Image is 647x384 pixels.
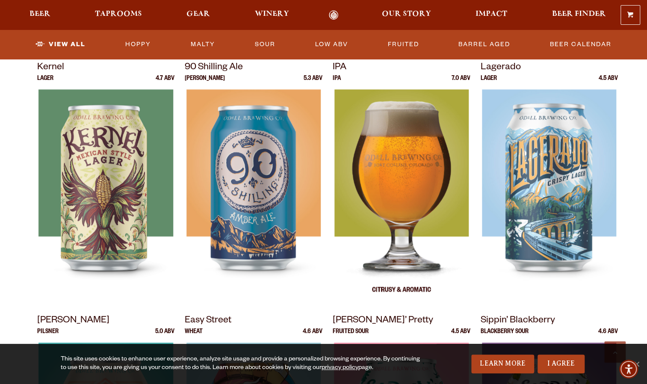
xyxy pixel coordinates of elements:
p: 4.5 ABV [451,329,470,343]
p: [PERSON_NAME] [37,313,175,329]
span: Our Story [382,11,431,18]
p: 7.0 ABV [451,76,470,89]
div: Accessibility Menu [619,360,638,378]
a: privacy policy [322,365,358,372]
p: Sippin’ Blackberry [480,313,618,329]
p: [PERSON_NAME]’ Pretty [333,313,470,329]
a: Barrel Aged [455,35,514,54]
a: Beer Finder [546,10,611,20]
img: 90 Shilling Ale [186,89,321,303]
p: IPA [333,60,470,76]
p: 5.0 ABV [155,329,174,343]
a: Lagerado Lager 4.5 ABV Lagerado Lagerado [480,60,618,303]
a: Low ABV [311,35,351,54]
span: Taprooms [95,11,142,18]
span: Beer [30,11,50,18]
p: Lager [37,76,53,89]
a: Kernel Lager 4.7 ABV Kernel Kernel [37,60,175,303]
a: Odell Home [318,10,350,20]
p: Pilsner [37,329,59,343]
p: Kernel [37,60,175,76]
img: Kernel [38,89,173,303]
a: Beer [24,10,56,20]
a: View All [32,35,89,54]
p: 4.7 ABV [156,76,174,89]
p: Wheat [185,329,203,343]
a: Sour [251,35,279,54]
p: 4.6 ABV [598,329,618,343]
span: Impact [476,11,507,18]
img: IPA [334,89,468,303]
p: Easy Street [185,313,322,329]
p: IPA [333,76,341,89]
a: 90 Shilling Ale [PERSON_NAME] 5.3 ABV 90 Shilling Ale 90 Shilling Ale [185,60,322,303]
a: Malty [187,35,219,54]
a: Learn More [471,354,534,373]
span: Beer Finder [552,11,606,18]
p: Lagerado [480,60,618,76]
a: Our Story [376,10,437,20]
a: Winery [249,10,295,20]
p: 4.5 ABV [599,76,618,89]
a: Fruited [384,35,422,54]
span: Winery [255,11,289,18]
a: Scroll to top [604,341,626,363]
a: Hoppy [122,35,154,54]
p: Fruited Sour [333,329,369,343]
p: 4.6 ABV [303,329,322,343]
a: Impact [470,10,513,20]
div: This site uses cookies to enhance user experience, analyze site usage and provide a personalized ... [61,355,423,372]
a: Taprooms [89,10,148,20]
a: Beer Calendar [547,35,615,54]
p: 5.3 ABV [304,76,322,89]
p: 90 Shilling Ale [185,60,322,76]
p: Lager [480,76,496,89]
span: Gear [186,11,210,18]
a: IPA IPA 7.0 ABV IPA IPA [333,60,470,303]
img: Lagerado [482,89,616,303]
a: I Agree [538,354,585,373]
a: Gear [181,10,216,20]
p: Blackberry Sour [480,329,528,343]
p: [PERSON_NAME] [185,76,225,89]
